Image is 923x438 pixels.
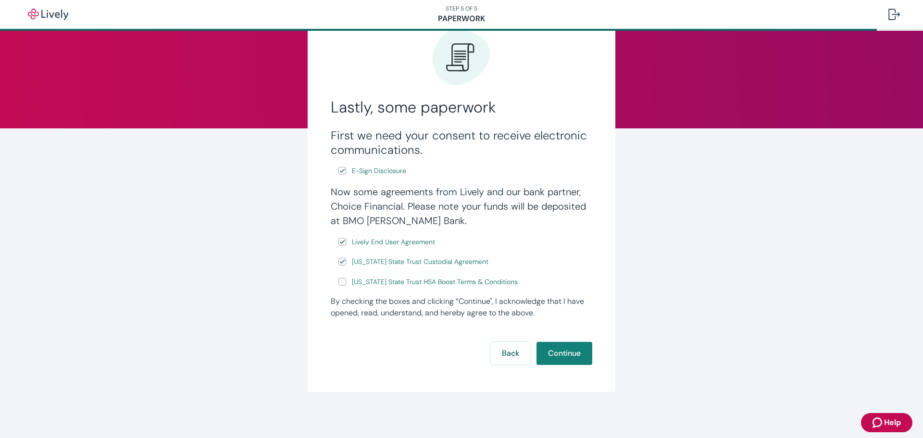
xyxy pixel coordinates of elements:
svg: Zendesk support icon [873,417,884,428]
a: e-sign disclosure document [350,256,490,268]
span: Help [884,417,901,428]
span: [US_STATE] State Trust HSA Boost Terms & Conditions [352,277,518,287]
a: e-sign disclosure document [350,276,520,288]
h4: Now some agreements from Lively and our bank partner, Choice Financial. Please note your funds wi... [331,185,592,228]
div: By checking the boxes and clicking “Continue", I acknowledge that I have opened, read, understand... [331,296,592,319]
h3: First we need your consent to receive electronic communications. [331,128,592,157]
span: Lively End User Agreement [352,237,435,247]
button: Log out [881,3,908,26]
a: e-sign disclosure document [350,236,437,248]
img: Lively [21,9,75,20]
button: Continue [536,342,592,365]
span: E-Sign Disclosure [352,166,406,176]
button: Back [490,342,531,365]
h2: Lastly, some paperwork [331,98,592,117]
button: Zendesk support iconHelp [861,413,912,432]
span: [US_STATE] State Trust Custodial Agreement [352,257,488,267]
a: e-sign disclosure document [350,165,408,177]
